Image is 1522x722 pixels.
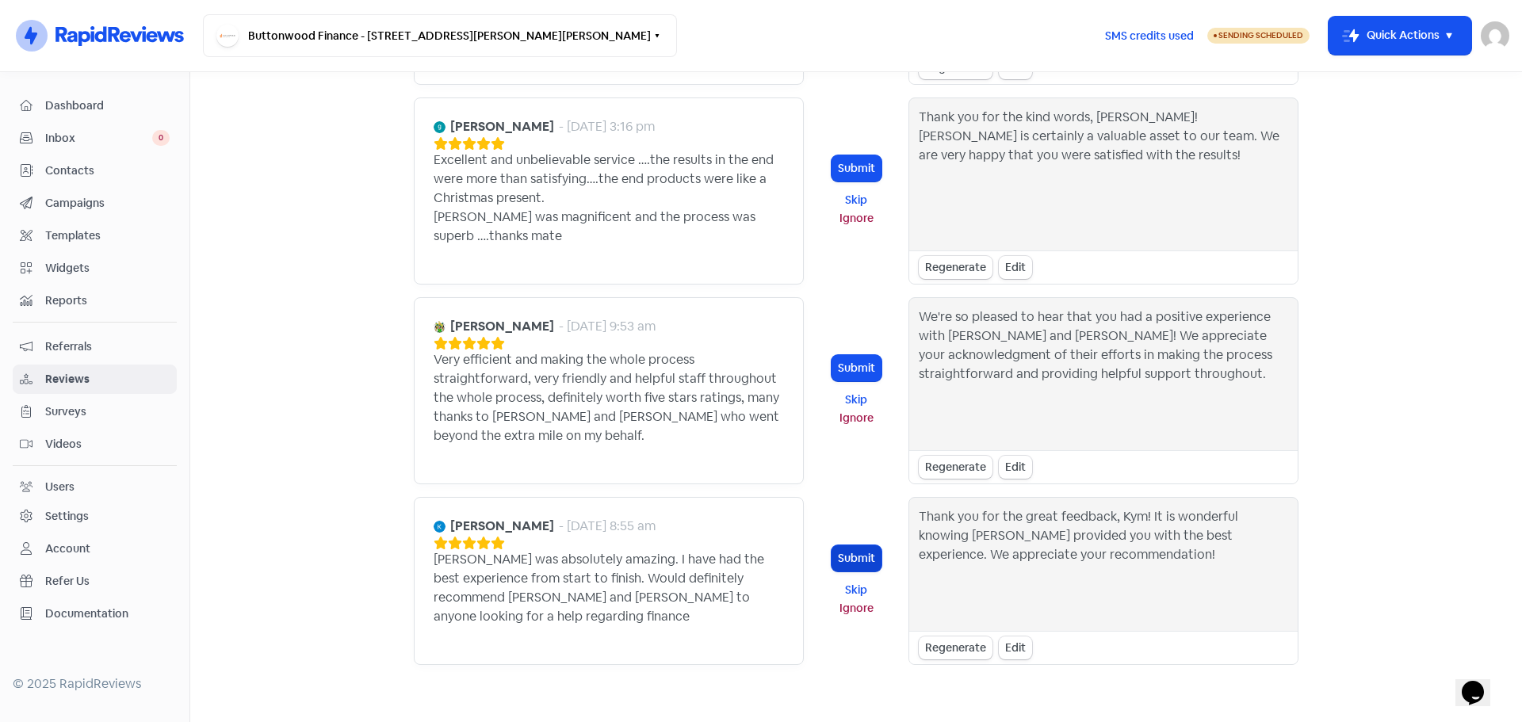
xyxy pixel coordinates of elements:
[434,350,784,445] div: Very efficient and making the whole process straightforward, very friendly and helpful staff thro...
[919,456,992,479] div: Regenerate
[919,507,1288,621] div: Thank you for the great feedback, Kym! It is wonderful knowing [PERSON_NAME] provided you with th...
[13,332,177,361] a: Referrals
[832,409,881,427] button: Ignore
[832,209,881,227] button: Ignore
[919,256,992,279] div: Regenerate
[13,365,177,394] a: Reviews
[45,479,75,495] div: Users
[559,117,655,136] div: - [DATE] 3:16 pm
[13,91,177,120] a: Dashboard
[45,292,170,309] span: Reports
[45,403,170,420] span: Surveys
[832,355,881,381] button: Submit
[1455,659,1506,706] iframe: chat widget
[45,227,170,244] span: Templates
[45,508,89,525] div: Settings
[832,191,881,209] button: Skip
[13,397,177,426] a: Surveys
[832,599,881,617] button: Ignore
[919,308,1288,441] div: We're so pleased to hear that you had a positive experience with [PERSON_NAME] and [PERSON_NAME]!...
[13,286,177,315] a: Reports
[832,581,881,599] button: Skip
[13,430,177,459] a: Videos
[45,371,170,388] span: Reviews
[13,567,177,596] a: Refer Us
[45,338,170,355] span: Referrals
[999,256,1032,279] div: Edit
[559,517,656,536] div: - [DATE] 8:55 am
[450,317,554,336] b: [PERSON_NAME]
[999,636,1032,659] div: Edit
[1207,26,1310,45] a: Sending Scheduled
[13,599,177,628] a: Documentation
[434,151,784,246] div: Excellent and unbelievable service ….the results in the end were more than satisfying….the end pr...
[919,636,992,659] div: Regenerate
[434,521,446,533] img: Avatar
[832,545,881,571] button: Submit
[450,517,554,536] b: [PERSON_NAME]
[45,573,170,590] span: Refer Us
[999,456,1032,479] div: Edit
[13,472,177,502] a: Users
[13,156,177,185] a: Contacts
[45,195,170,212] span: Campaigns
[45,130,152,147] span: Inbox
[152,130,170,146] span: 0
[1218,30,1303,40] span: Sending Scheduled
[45,541,90,557] div: Account
[832,391,881,409] button: Skip
[434,321,446,333] img: Avatar
[559,317,656,336] div: - [DATE] 9:53 am
[203,14,677,57] button: Buttonwood Finance - [STREET_ADDRESS][PERSON_NAME][PERSON_NAME]
[13,502,177,531] a: Settings
[832,155,881,181] button: Submit
[1481,21,1509,50] img: User
[45,605,170,622] span: Documentation
[45,97,170,114] span: Dashboard
[13,124,177,153] a: Inbox 0
[45,260,170,277] span: Widgets
[13,221,177,250] a: Templates
[434,121,446,133] img: Avatar
[434,550,784,626] div: [PERSON_NAME] was absolutely amazing. I have had the best experience from start to finish. Would ...
[450,117,554,136] b: [PERSON_NAME]
[13,674,177,693] div: © 2025 RapidReviews
[45,162,170,179] span: Contacts
[45,436,170,453] span: Videos
[1105,28,1194,44] span: SMS credits used
[13,189,177,218] a: Campaigns
[1329,17,1471,55] button: Quick Actions
[13,534,177,563] a: Account
[1092,26,1207,43] a: SMS credits used
[919,108,1288,241] div: Thank you for the kind words, [PERSON_NAME]! [PERSON_NAME] is certainly a valuable asset to our t...
[13,254,177,283] a: Widgets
